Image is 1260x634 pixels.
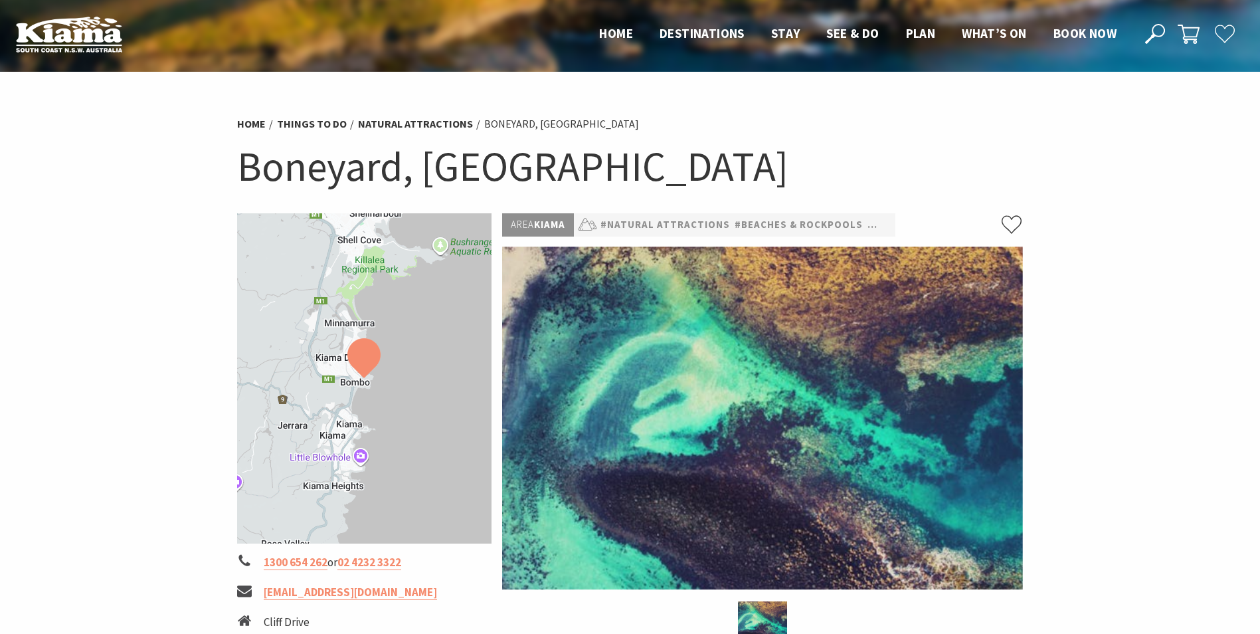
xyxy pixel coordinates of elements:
[511,218,534,231] span: Area
[358,117,473,131] a: Natural Attractions
[735,217,863,233] a: #Beaches & Rockpools
[599,25,633,41] span: Home
[962,25,1027,41] span: What’s On
[277,117,347,131] a: Things To Do
[484,116,639,133] li: Boneyard, [GEOGRAPHIC_DATA]
[660,25,745,41] span: Destinations
[771,25,800,41] span: Stay
[237,117,266,131] a: Home
[264,613,393,631] li: Cliff Drive
[264,555,327,570] a: 1300 654 262
[337,555,401,570] a: 02 4232 3322
[1053,25,1117,41] span: Book now
[237,140,1024,193] h1: Boneyard, [GEOGRAPHIC_DATA]
[502,247,1023,589] img: Boneyard Kiama
[826,25,879,41] span: See & Do
[502,213,574,237] p: Kiama
[16,16,122,53] img: Kiama Logo
[237,554,492,572] li: or
[906,25,936,41] span: Plan
[586,23,1130,45] nav: Main Menu
[264,585,437,600] a: [EMAIL_ADDRESS][DOMAIN_NAME]
[600,217,730,233] a: #Natural Attractions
